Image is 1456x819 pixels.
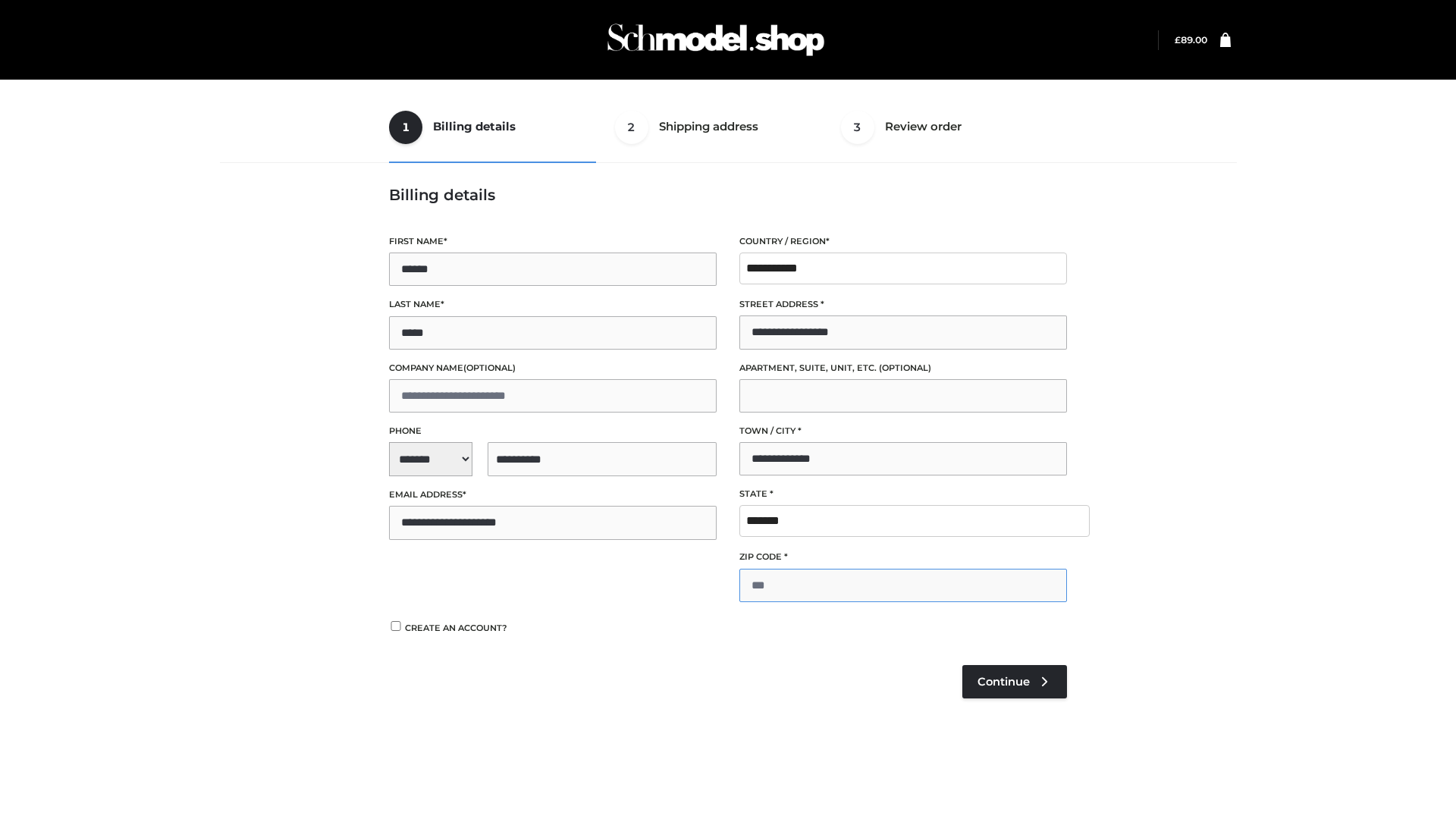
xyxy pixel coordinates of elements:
label: Phone [389,424,717,438]
label: Email address [389,488,717,502]
a: £89.00 [1175,34,1207,45]
label: Street address [739,297,1067,312]
label: Apartment, suite, unit, etc. [739,361,1067,375]
span: (optional) [879,362,931,373]
label: Town / City [739,424,1067,438]
bdi: 89.00 [1175,34,1207,45]
label: Company name [389,361,717,375]
span: £ [1175,34,1181,45]
label: Last name [389,297,717,312]
span: Continue [977,675,1030,689]
a: Continue [962,665,1067,698]
h3: Billing details [389,186,1067,204]
span: Create an account? [405,623,507,633]
img: Schmodel Admin 964 [602,10,830,70]
label: First name [389,234,717,249]
label: State [739,487,1067,501]
span: (optional) [463,362,516,373]
label: ZIP Code [739,550,1067,564]
input: Create an account? [389,621,403,631]
label: Country / Region [739,234,1067,249]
